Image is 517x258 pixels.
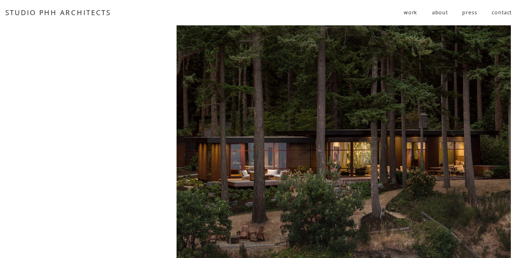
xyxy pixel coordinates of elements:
[462,6,477,20] a: press
[404,6,418,20] a: folder dropdown
[5,8,111,17] a: STUDIO PHH ARCHITECTS
[492,6,512,20] a: contact
[432,6,448,20] a: about
[404,6,418,19] span: work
